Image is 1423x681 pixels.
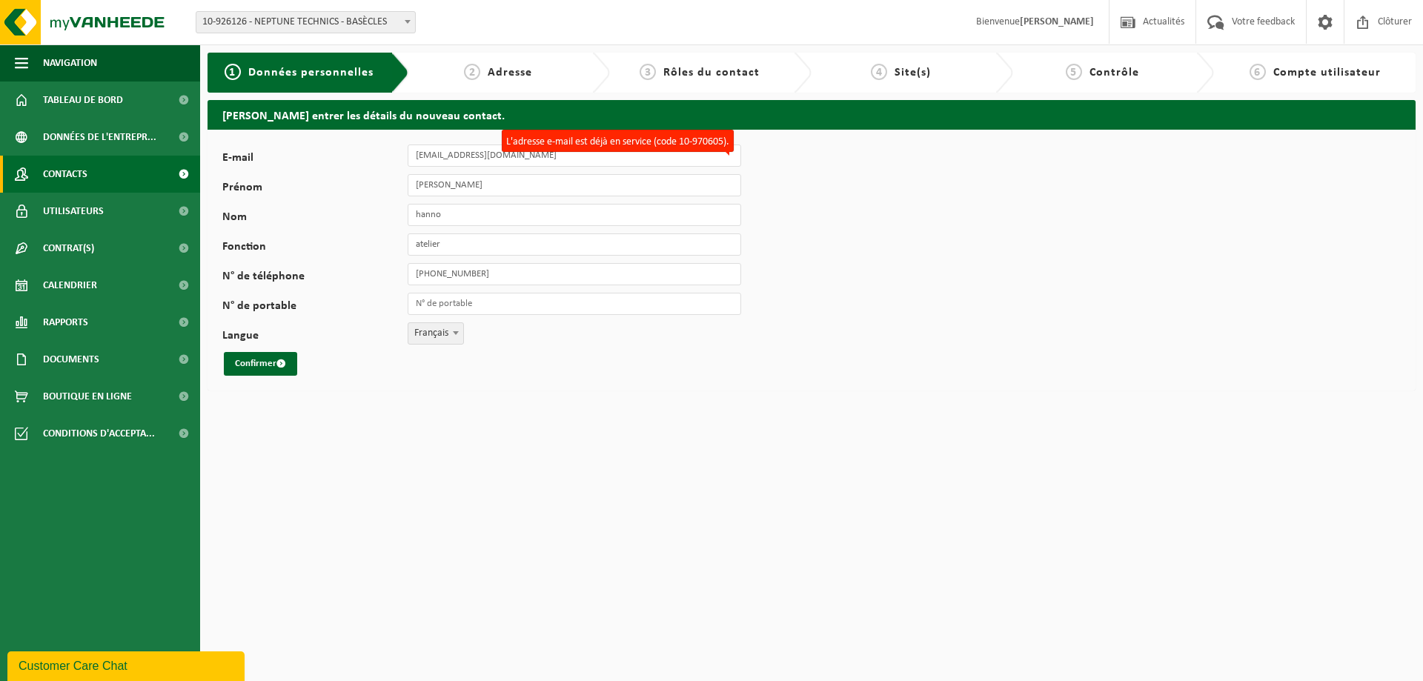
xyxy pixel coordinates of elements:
[663,67,760,79] span: Rôles du contact
[224,352,297,376] button: Confirmer
[43,267,97,304] span: Calendrier
[222,241,408,256] label: Fonction
[222,270,408,285] label: N° de téléphone
[871,64,887,80] span: 4
[408,293,741,315] input: N° de portable
[43,304,88,341] span: Rapports
[408,174,741,196] input: Prénom
[1089,67,1139,79] span: Contrôle
[196,11,416,33] span: 10-926126 - NEPTUNE TECHNICS - BASÈCLES
[895,67,931,79] span: Site(s)
[225,64,241,80] span: 1
[208,100,1416,129] h2: [PERSON_NAME] entrer les détails du nouveau contact.
[1250,64,1266,80] span: 6
[488,67,532,79] span: Adresse
[7,648,248,681] iframe: chat widget
[43,156,87,193] span: Contacts
[408,233,741,256] input: Fonction
[248,67,374,79] span: Données personnelles
[43,378,132,415] span: Boutique en ligne
[222,182,408,196] label: Prénom
[43,119,156,156] span: Données de l'entrepr...
[222,211,408,226] label: Nom
[502,130,734,152] label: L'adresse e-mail est déjà en service (code 10-970605).
[1066,64,1082,80] span: 5
[222,152,408,167] label: E-mail
[43,415,155,452] span: Conditions d'accepta...
[222,300,408,315] label: N° de portable
[43,341,99,378] span: Documents
[640,64,656,80] span: 3
[1020,16,1094,27] strong: [PERSON_NAME]
[1273,67,1381,79] span: Compte utilisateur
[43,230,94,267] span: Contrat(s)
[408,322,464,345] span: Français
[408,204,741,226] input: Nom
[408,263,741,285] input: N° de téléphone
[408,144,741,167] input: E-mail
[222,330,408,345] label: Langue
[408,323,463,344] span: Français
[464,64,480,80] span: 2
[43,193,104,230] span: Utilisateurs
[43,82,123,119] span: Tableau de bord
[43,44,97,82] span: Navigation
[196,12,415,33] span: 10-926126 - NEPTUNE TECHNICS - BASÈCLES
